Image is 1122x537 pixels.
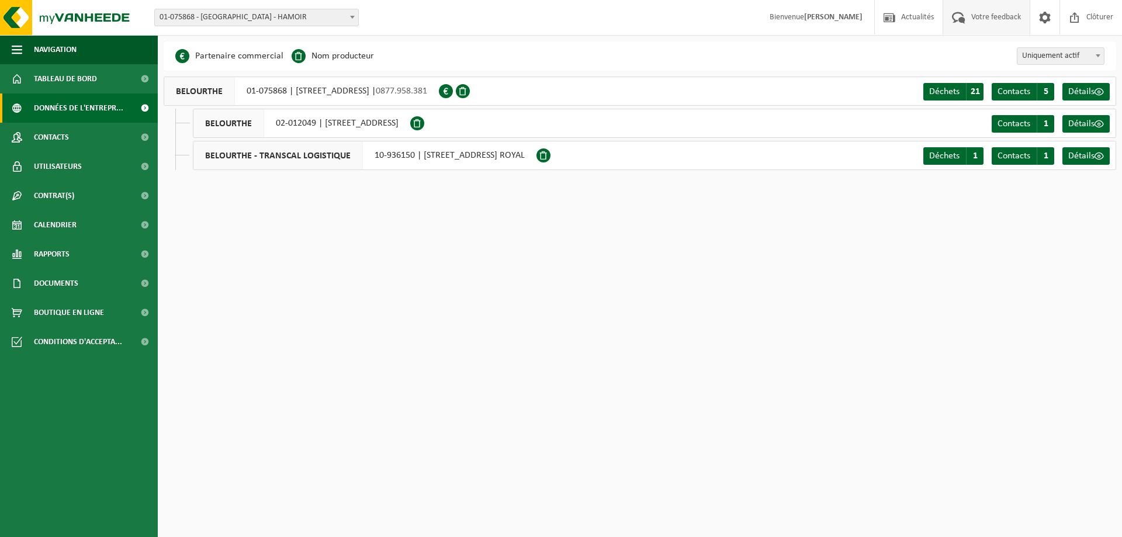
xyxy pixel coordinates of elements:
li: Nom producteur [292,47,374,65]
a: Détails [1062,115,1110,133]
span: Déchets [929,87,960,96]
span: Rapports [34,240,70,269]
span: Boutique en ligne [34,298,104,327]
span: 21 [966,83,984,101]
a: Contacts 5 [992,83,1054,101]
span: Uniquement actif [1017,48,1104,64]
span: Utilisateurs [34,152,82,181]
span: Uniquement actif [1017,47,1104,65]
strong: [PERSON_NAME] [804,13,863,22]
span: Contacts [998,87,1030,96]
span: Déchets [929,151,960,161]
span: Contacts [998,151,1030,161]
span: 01-075868 - BELOURTHE - HAMOIR [154,9,359,26]
span: BELOURTHE [193,109,264,137]
span: BELOURTHE - TRANSCAL LOGISTIQUE [193,141,363,169]
span: Contrat(s) [34,181,74,210]
span: Détails [1068,151,1095,161]
a: Contacts 1 [992,147,1054,165]
a: Détails [1062,147,1110,165]
span: 1 [1037,147,1054,165]
span: 1 [1037,115,1054,133]
span: Navigation [34,35,77,64]
a: Déchets 21 [923,83,984,101]
span: Tableau de bord [34,64,97,93]
span: Détails [1068,87,1095,96]
span: 1 [966,147,984,165]
div: 01-075868 | [STREET_ADDRESS] | [164,77,439,106]
a: Déchets 1 [923,147,984,165]
div: 02-012049 | [STREET_ADDRESS] [193,109,410,138]
span: BELOURTHE [164,77,235,105]
span: 0877.958.381 [376,86,427,96]
span: 01-075868 - BELOURTHE - HAMOIR [155,9,358,26]
span: Contacts [998,119,1030,129]
span: Détails [1068,119,1095,129]
span: Documents [34,269,78,298]
a: Détails [1062,83,1110,101]
a: Contacts 1 [992,115,1054,133]
span: 5 [1037,83,1054,101]
span: Données de l'entrepr... [34,93,123,123]
span: Conditions d'accepta... [34,327,122,356]
div: 10-936150 | [STREET_ADDRESS] ROYAL [193,141,536,170]
span: Contacts [34,123,69,152]
span: Calendrier [34,210,77,240]
li: Partenaire commercial [175,47,283,65]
